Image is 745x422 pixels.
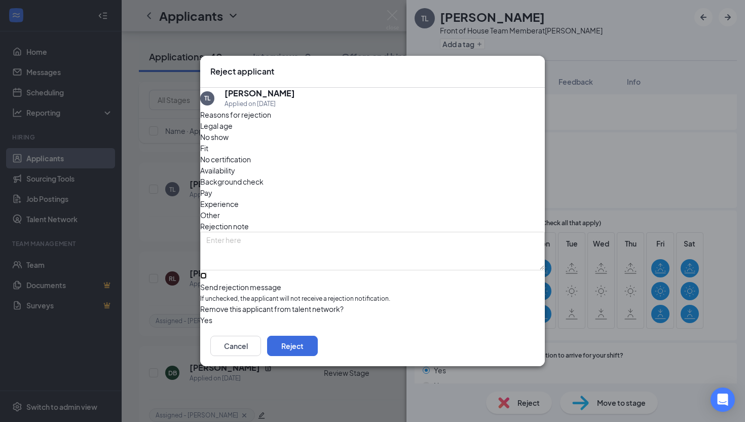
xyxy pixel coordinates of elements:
[200,198,239,209] span: Experience
[200,222,249,231] span: Rejection note
[200,272,207,279] input: Send rejection messageIf unchecked, the applicant will not receive a rejection notification.
[200,120,233,131] span: Legal age
[200,282,545,292] div: Send rejection message
[200,110,271,119] span: Reasons for rejection
[200,165,235,176] span: Availability
[200,176,264,187] span: Background check
[200,131,229,143] span: No show
[200,314,212,326] span: Yes
[210,66,274,77] h3: Reject applicant
[200,143,208,154] span: Fit
[200,209,220,221] span: Other
[210,336,261,356] button: Cancel
[200,154,251,165] span: No certification
[200,294,545,304] span: If unchecked, the applicant will not receive a rejection notification.
[267,336,318,356] button: Reject
[200,304,344,313] span: Remove this applicant from talent network?
[225,99,295,109] div: Applied on [DATE]
[204,94,210,102] div: TL
[225,88,295,99] h5: [PERSON_NAME]
[200,187,212,198] span: Pay
[711,388,735,412] div: Open Intercom Messenger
